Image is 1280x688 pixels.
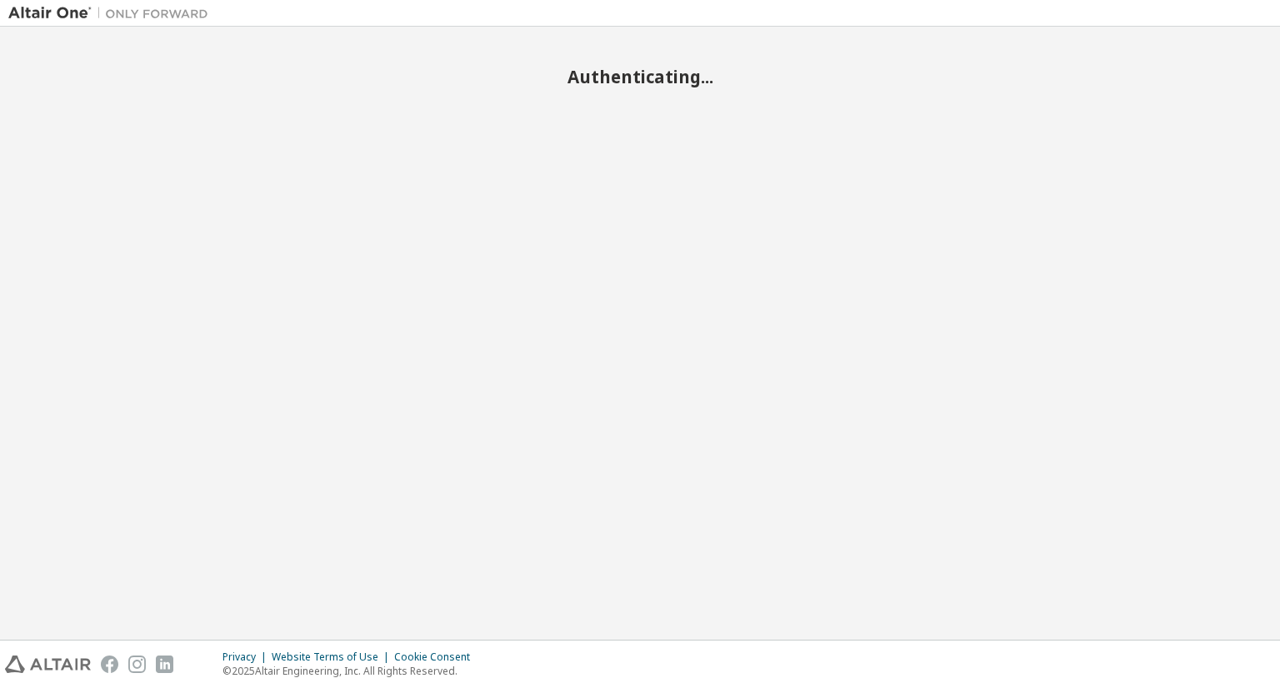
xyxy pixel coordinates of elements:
img: linkedin.svg [156,656,173,673]
img: Altair One [8,5,217,22]
h2: Authenticating... [8,66,1272,87]
p: © 2025 Altair Engineering, Inc. All Rights Reserved. [222,664,480,678]
div: Cookie Consent [394,651,480,664]
div: Privacy [222,651,272,664]
img: altair_logo.svg [5,656,91,673]
div: Website Terms of Use [272,651,394,664]
img: instagram.svg [128,656,146,673]
img: facebook.svg [101,656,118,673]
